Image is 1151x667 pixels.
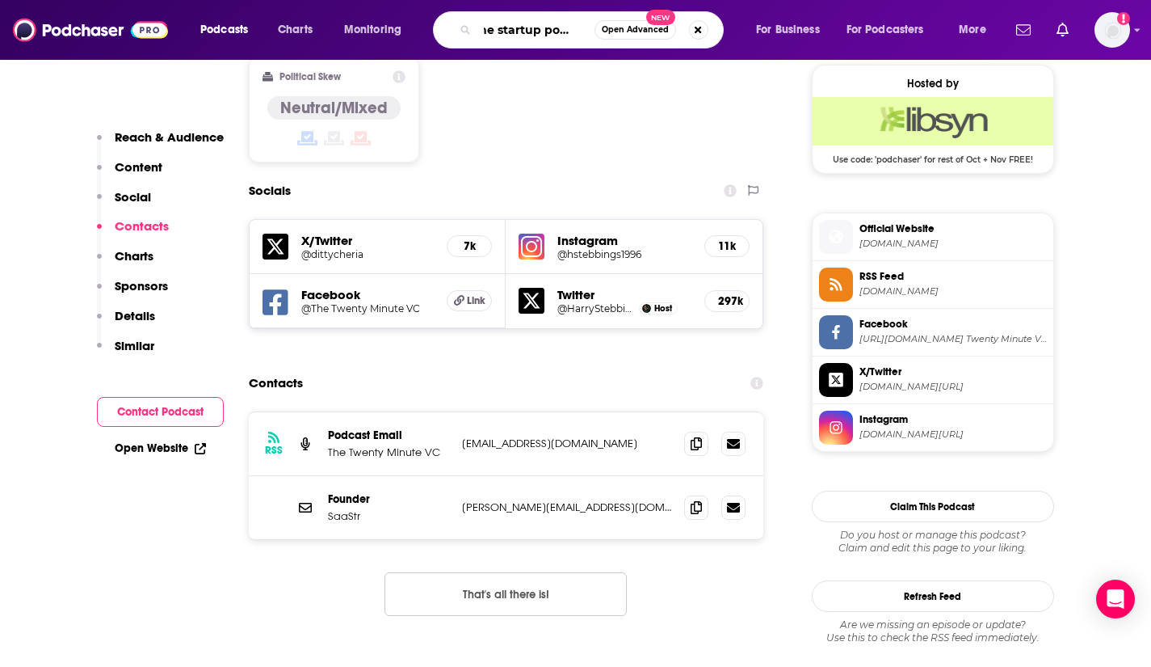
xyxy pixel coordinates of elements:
a: Show notifications dropdown [1010,16,1037,44]
img: iconImage [519,234,544,260]
span: Do you host or manage this podcast? [812,529,1054,542]
h5: X/Twitter [301,233,435,248]
p: Similar [115,338,154,353]
div: Search podcasts, credits, & more... [448,11,739,49]
button: open menu [745,17,840,43]
span: Open Advanced [602,26,669,34]
a: Facebook[URL][DOMAIN_NAME] Twenty Minute VC [819,315,1047,349]
button: open menu [947,17,1006,43]
span: thetwentyminutevc.com [859,238,1047,250]
span: Podcasts [200,19,248,41]
span: Charts [278,19,313,41]
p: [EMAIL_ADDRESS][DOMAIN_NAME] [462,437,672,450]
button: Sponsors [97,278,168,308]
button: open menu [836,17,947,43]
button: Content [97,159,162,189]
a: Instagram[DOMAIN_NAME][URL] [819,411,1047,445]
a: Open Website [115,441,206,455]
button: Claim This Podcast [812,491,1054,522]
p: Details [115,308,155,323]
span: For Podcasters [846,19,924,41]
span: Instagram [859,412,1047,427]
span: Monitoring [344,19,401,41]
a: @HarryStebbings [557,302,635,315]
h5: Instagram [557,233,691,248]
button: Reach & Audience [97,129,224,159]
h5: Facebook [301,287,435,302]
a: Charts [267,17,322,43]
p: Social [115,189,151,205]
a: Official Website[DOMAIN_NAME] [819,220,1047,254]
span: Host [654,303,672,314]
button: Open AdvancedNew [594,20,676,40]
button: Details [97,308,155,338]
img: Libsyn Deal: Use code: 'podchaser' for rest of Oct + Nov FREE! [813,97,1053,146]
span: Use code: 'podchaser' for rest of Oct + Nov FREE! [813,146,1053,165]
img: User Profile [1094,12,1130,48]
button: Refresh Feed [812,580,1054,612]
h2: Contacts [249,368,303,399]
a: @dittycheria [301,248,435,260]
button: Social [97,189,151,219]
p: Contacts [115,218,169,234]
button: Nothing here. [384,572,627,616]
span: New [646,10,675,25]
p: Charts [115,248,153,264]
span: Facebook [859,317,1047,331]
span: thetwentyminutevc.libsyn.com [859,285,1047,298]
h5: 297k [718,294,736,308]
p: Content [115,159,162,175]
a: Show notifications dropdown [1050,16,1075,44]
p: Founder [328,492,449,506]
a: @The Twenty Minute VC [301,302,435,315]
button: open menu [333,17,422,43]
a: @hstebbings1996 [557,248,691,260]
a: Link [447,290,492,311]
div: Hosted by [813,77,1053,91]
p: Reach & Audience [115,129,224,145]
div: Are we missing an episode or update? Use this to check the RSS feed immediately. [812,618,1054,644]
button: Contact Podcast [97,397,224,427]
span: For Business [756,19,820,41]
button: Contacts [97,218,169,248]
p: Sponsors [115,278,168,293]
p: SaaStr [328,509,449,523]
span: Logged in as bigswing [1094,12,1130,48]
button: Show profile menu [1094,12,1130,48]
span: X/Twitter [859,365,1047,379]
img: Podchaser - Follow, Share and Rate Podcasts [13,15,168,45]
span: twitter.com/dittycheria [859,381,1047,393]
h3: RSS [265,444,283,457]
button: Similar [97,338,154,368]
svg: Add a profile image [1117,12,1130,25]
button: open menu [189,17,269,43]
p: The Twenty Minute VC [328,445,449,459]
span: instagram.com/hstebbings1996 [859,428,1047,441]
span: https://www.facebook.com/The Twenty Minute VC [859,333,1047,345]
h2: Political Skew [279,71,341,82]
span: Link [467,294,485,307]
a: X/Twitter[DOMAIN_NAME][URL] [819,363,1047,397]
span: RSS Feed [859,269,1047,284]
h5: 7k [460,239,478,253]
button: Charts [97,248,153,278]
a: Libsyn Deal: Use code: 'podchaser' for rest of Oct + Nov FREE! [813,97,1053,163]
h2: Socials [249,175,291,206]
span: More [959,19,986,41]
span: Official Website [859,222,1047,236]
img: Harry Stebbings [642,304,651,313]
h5: Twitter [557,287,691,302]
input: Search podcasts, credits, & more... [477,17,594,43]
div: Open Intercom Messenger [1096,580,1135,618]
h5: 11k [718,239,736,253]
a: RSS Feed[DOMAIN_NAME] [819,268,1047,302]
p: [PERSON_NAME][EMAIL_ADDRESS][DOMAIN_NAME] [462,500,672,514]
h4: Neutral/Mixed [280,98,388,118]
p: Podcast Email [328,428,449,442]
